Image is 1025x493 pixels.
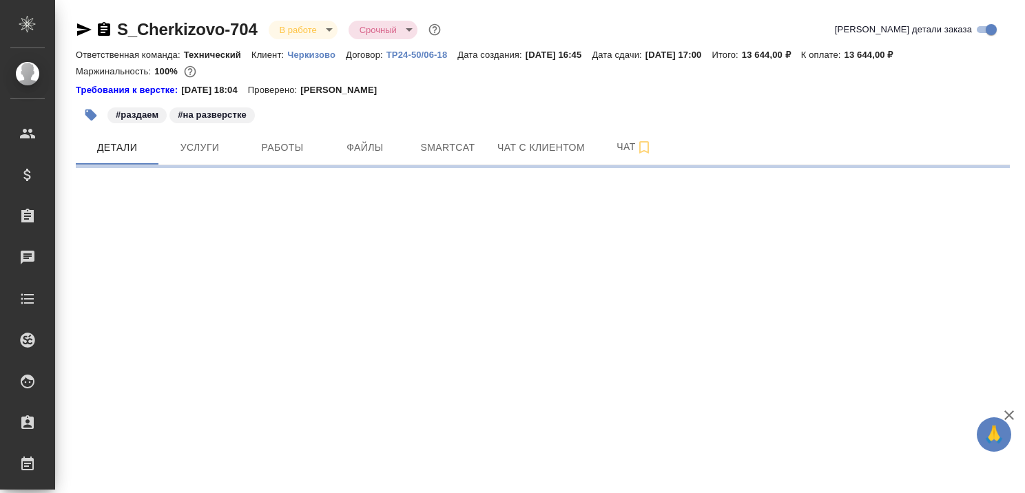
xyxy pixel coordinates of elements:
p: 13 644,00 ₽ [845,50,904,60]
span: Детали [84,139,150,156]
p: Договор: [346,50,386,60]
a: ТР24-50/06-18 [386,48,458,60]
button: 🙏 [977,417,1011,452]
button: Срочный [355,24,401,36]
span: раздаем [106,108,168,120]
div: В работе [349,21,417,39]
p: Итого: [712,50,741,60]
p: [DATE] 18:04 [181,83,248,97]
a: Черкизово [287,48,346,60]
svg: Подписаться [636,139,652,156]
p: 100% [154,66,181,76]
button: Скопировать ссылку [96,21,112,38]
span: Услуги [167,139,233,156]
p: Маржинальность: [76,66,154,76]
p: Дата создания: [457,50,525,60]
p: [PERSON_NAME] [300,83,387,97]
a: Требования к верстке: [76,83,181,97]
span: 🙏 [982,420,1006,449]
span: Чат [601,138,667,156]
p: К оплате: [801,50,845,60]
span: на разверстке [168,108,256,120]
p: [DATE] 16:45 [526,50,592,60]
span: Файлы [332,139,398,156]
a: S_Cherkizovo-704 [117,20,258,39]
p: [DATE] 17:00 [645,50,712,60]
span: [PERSON_NAME] детали заказа [835,23,972,36]
p: Клиент: [251,50,287,60]
span: Работы [249,139,315,156]
span: Чат с клиентом [497,139,585,156]
div: В работе [269,21,338,39]
button: В работе [276,24,321,36]
p: #раздаем [116,108,158,122]
p: Ответственная команда: [76,50,184,60]
p: Проверено: [248,83,301,97]
p: Черкизово [287,50,346,60]
div: Нажми, чтобы открыть папку с инструкцией [76,83,181,97]
span: Smartcat [415,139,481,156]
button: Добавить тэг [76,100,106,130]
button: Скопировать ссылку для ЯМессенджера [76,21,92,38]
button: 0.00 RUB; [181,63,199,81]
button: Доп статусы указывают на важность/срочность заказа [426,21,444,39]
p: ТР24-50/06-18 [386,50,458,60]
p: #на разверстке [178,108,247,122]
p: 13 644,00 ₽ [742,50,801,60]
p: Технический [184,50,251,60]
p: Дата сдачи: [592,50,645,60]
